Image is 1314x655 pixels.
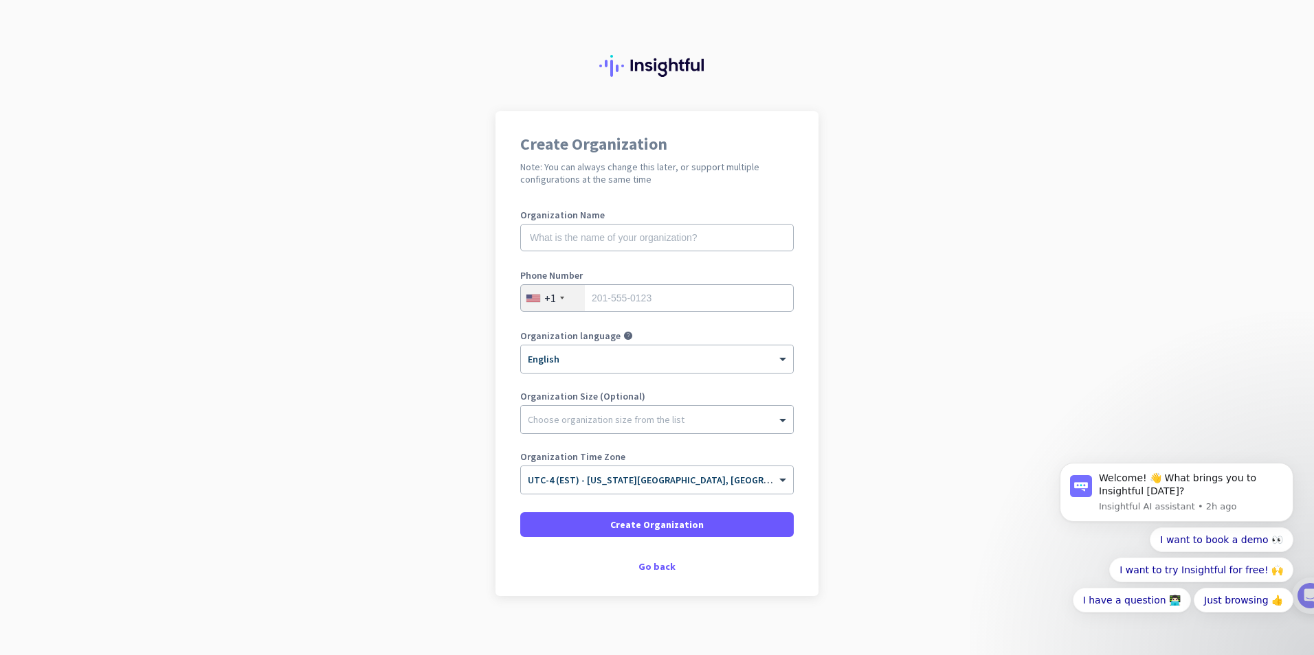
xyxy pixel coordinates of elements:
input: 201-555-0123 [520,284,794,312]
iframe: Intercom notifications message [1039,357,1314,648]
label: Organization Size (Optional) [520,391,794,401]
label: Phone Number [520,271,794,280]
label: Organization Time Zone [520,452,794,461]
button: Create Organization [520,512,794,537]
div: +1 [544,291,556,305]
h2: Note: You can always change this later, or support multiple configurations at the same time [520,161,794,185]
h1: Create Organization [520,136,794,152]
div: Go back [520,562,794,571]
img: Insightful [599,55,715,77]
label: Organization Name [520,210,794,220]
input: What is the name of your organization? [520,224,794,251]
span: Create Organization [610,518,704,531]
i: help [623,331,633,341]
label: Organization language [520,331,621,341]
